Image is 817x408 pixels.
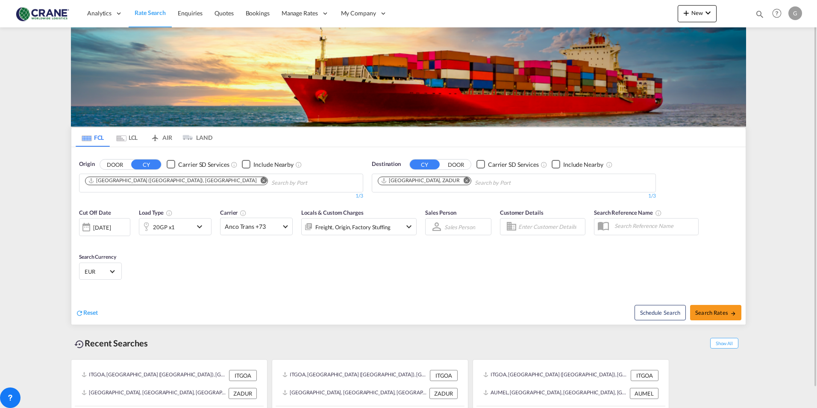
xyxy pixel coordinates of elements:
div: ITGOA, Genova (Genoa), Italy, Southern Europe, Europe [483,370,629,381]
button: Search Ratesicon-arrow-right [690,305,741,320]
div: ZADUR [429,388,458,399]
span: Quotes [215,9,233,17]
span: Show All [710,338,738,349]
span: Customer Details [500,209,543,216]
md-checkbox: Checkbox No Ink [476,160,539,169]
div: ZADUR [229,388,257,399]
md-tab-item: LCL [110,128,144,147]
div: Freight Origin Factory Stuffing [315,221,391,233]
div: AUMEL, Melbourne, Australia, Oceania, Oceania [483,388,628,399]
md-select: Sales Person [444,221,476,233]
input: Chips input. [271,176,353,190]
md-icon: Unchecked: Ignores neighbouring ports when fetching rates.Checked : Includes neighbouring ports w... [606,161,613,168]
div: 1/3 [372,192,656,200]
md-icon: icon-airplane [150,133,160,139]
button: Remove [255,177,267,186]
md-checkbox: Checkbox No Ink [552,160,603,169]
button: Note: By default Schedule search will only considerorigin ports, destination ports and cut off da... [635,305,686,320]
div: Genova (Genoa), ITGOA [88,177,256,184]
div: Include Nearby [253,160,294,169]
md-tab-item: LAND [178,128,212,147]
div: Carrier SD Services [488,160,539,169]
span: Search Rates [695,309,736,316]
div: OriginDOOR CY Checkbox No InkUnchecked: Search for CY (Container Yard) services for all selected ... [71,147,746,325]
button: DOOR [100,160,130,169]
span: Load Type [139,209,173,216]
md-icon: icon-magnify [755,9,764,19]
md-icon: The selected Trucker/Carrierwill be displayed in the rate results If the rates are from another f... [240,210,247,216]
input: Enter Customer Details [518,220,582,233]
span: My Company [341,9,376,18]
md-icon: icon-arrow-right [730,310,736,316]
div: ITGOA [430,370,458,381]
div: ZADUR, Durban, South Africa, Southern Africa, Africa [82,388,226,399]
md-icon: Unchecked: Search for CY (Container Yard) services for all selected carriers.Checked : Search for... [541,161,547,168]
md-checkbox: Checkbox No Ink [242,160,294,169]
md-icon: icon-chevron-down [194,222,209,232]
div: 20GP x1 [153,221,175,233]
md-icon: Unchecked: Search for CY (Container Yard) services for all selected carriers.Checked : Search for... [231,161,238,168]
md-icon: icon-chevron-down [404,222,414,232]
div: Freight Origin Factory Stuffingicon-chevron-down [301,218,417,235]
md-select: Select Currency: € EUREuro [84,265,117,278]
div: [DATE] [93,224,111,231]
span: Reset [83,309,98,316]
span: New [681,9,713,16]
button: icon-plus 400-fgNewicon-chevron-down [678,5,717,22]
input: Search Reference Name [610,219,698,232]
div: Carrier SD Services [178,160,229,169]
div: 20GP x1icon-chevron-down [139,218,212,235]
span: Anco Trans +73 [225,222,280,231]
md-chips-wrap: Chips container. Use arrow keys to select chips. [376,174,559,190]
span: Help [770,6,784,21]
md-chips-wrap: Chips container. Use arrow keys to select chips. [84,174,356,190]
div: G [788,6,802,20]
span: Search Reference Name [594,209,662,216]
span: Origin [79,160,94,169]
md-icon: icon-chevron-down [703,8,713,18]
input: Chips input. [475,176,556,190]
div: icon-magnify [755,9,764,22]
div: ITGOA [631,370,658,381]
img: 374de710c13411efa3da03fd754f1635.jpg [13,4,71,23]
span: Manage Rates [282,9,318,18]
span: Bookings [246,9,270,17]
span: Destination [372,160,401,169]
img: LCL+%26+FCL+BACKGROUND.png [71,27,746,127]
span: Search Currency [79,254,116,260]
button: CY [410,160,440,169]
md-tab-item: AIR [144,128,178,147]
div: ITGOA, Genova (Genoa), Italy, Southern Europe, Europe [282,370,428,381]
span: Rate Search [135,9,166,16]
div: Recent Searches [71,334,151,353]
button: DOOR [441,160,471,169]
span: EUR [85,268,109,275]
div: Help [770,6,788,21]
div: Press delete to remove this chip. [381,177,461,184]
md-icon: icon-information-outline [166,210,173,216]
div: 1/3 [79,192,363,200]
span: Analytics [87,9,112,18]
md-checkbox: Checkbox No Ink [167,160,229,169]
span: Carrier [220,209,247,216]
div: [DATE] [79,218,130,236]
div: icon-refreshReset [76,308,98,318]
md-tab-item: FCL [76,128,110,147]
span: Sales Person [425,209,456,216]
md-icon: Unchecked: Ignores neighbouring ports when fetching rates.Checked : Includes neighbouring ports w... [295,161,302,168]
div: ITGOA [229,370,257,381]
md-icon: icon-refresh [76,309,83,317]
button: Remove [458,177,471,186]
md-pagination-wrapper: Use the left and right arrow keys to navigate between tabs [76,128,212,147]
span: Locals & Custom Charges [301,209,364,216]
md-datepicker: Select [79,235,85,247]
div: Press delete to remove this chip. [88,177,258,184]
div: AUMEL [630,388,658,399]
span: Cut Off Date [79,209,111,216]
md-icon: Your search will be saved by the below given name [655,210,662,216]
button: CY [131,160,161,169]
md-icon: icon-backup-restore [74,339,85,349]
div: ZADUR, Durban, South Africa, Southern Africa, Africa [282,388,427,399]
span: Enquiries [178,9,203,17]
